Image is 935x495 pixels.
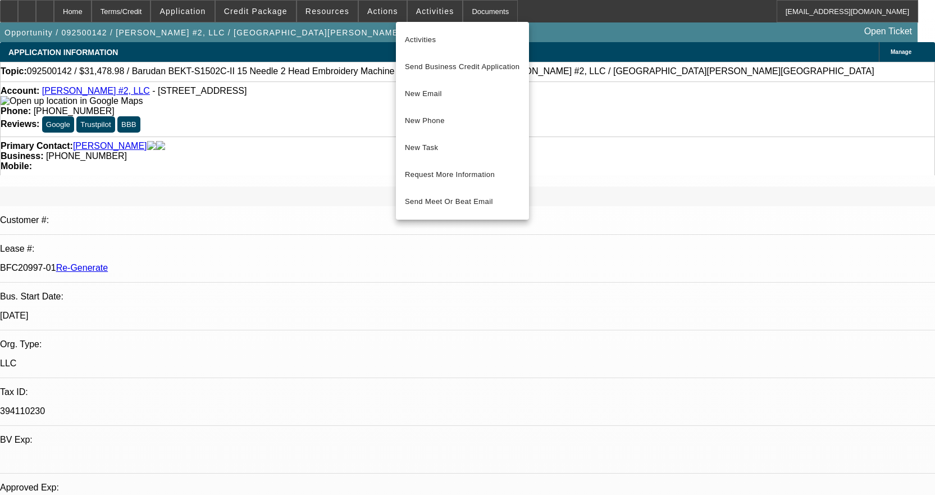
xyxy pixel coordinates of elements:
span: Send Business Credit Application [405,60,520,74]
span: New Task [405,141,520,155]
span: Request More Information [405,168,520,181]
span: Send Meet Or Beat Email [405,195,520,208]
span: New Phone [405,114,520,128]
span: Activities [405,33,520,47]
span: New Email [405,87,520,101]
